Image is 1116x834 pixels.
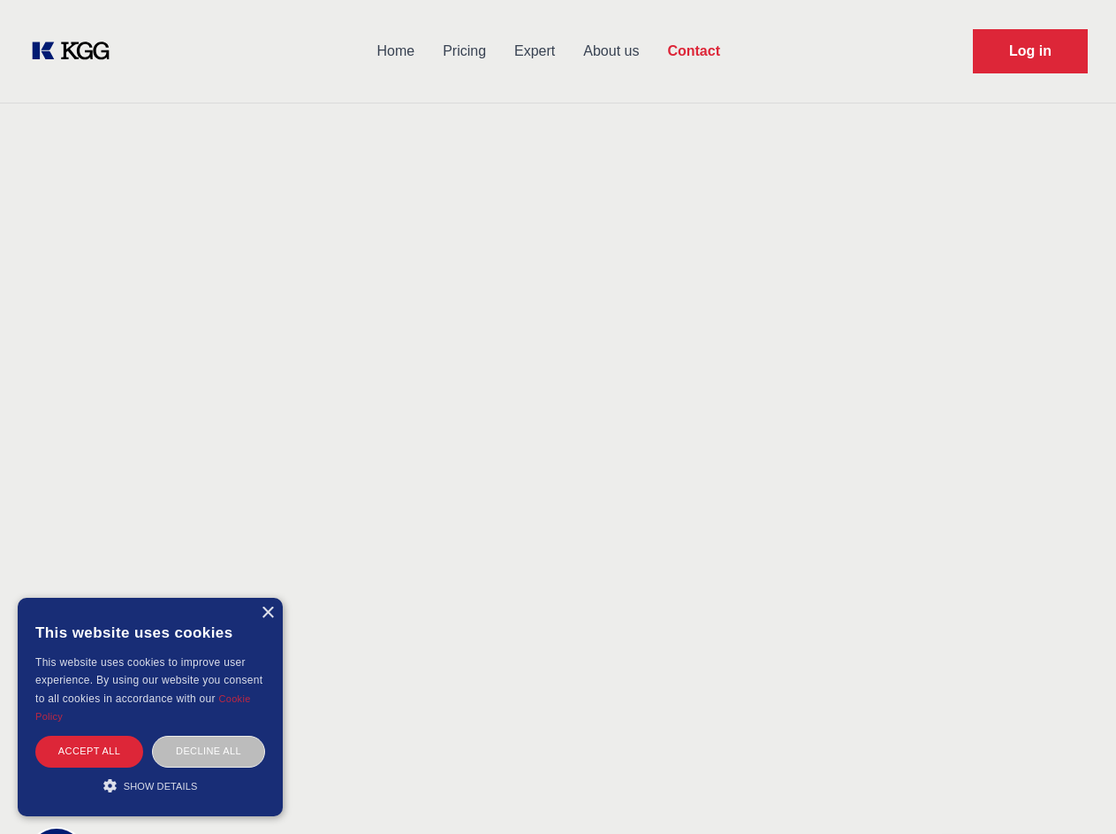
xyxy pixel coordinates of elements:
span: Show details [124,781,198,792]
a: Home [362,28,429,74]
a: Cookie Policy [35,693,251,722]
a: About us [569,28,653,74]
a: Contact [653,28,734,74]
div: Decline all [152,736,265,767]
span: This website uses cookies to improve user experience. By using our website you consent to all coo... [35,656,262,705]
a: Request Demo [973,29,1088,73]
div: Show details [35,777,265,794]
div: Accept all [35,736,143,767]
div: This website uses cookies [35,611,265,654]
div: Close [261,607,274,620]
iframe: Chat Widget [1028,749,1116,834]
a: Expert [500,28,569,74]
a: Pricing [429,28,500,74]
a: KOL Knowledge Platform: Talk to Key External Experts (KEE) [28,37,124,65]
